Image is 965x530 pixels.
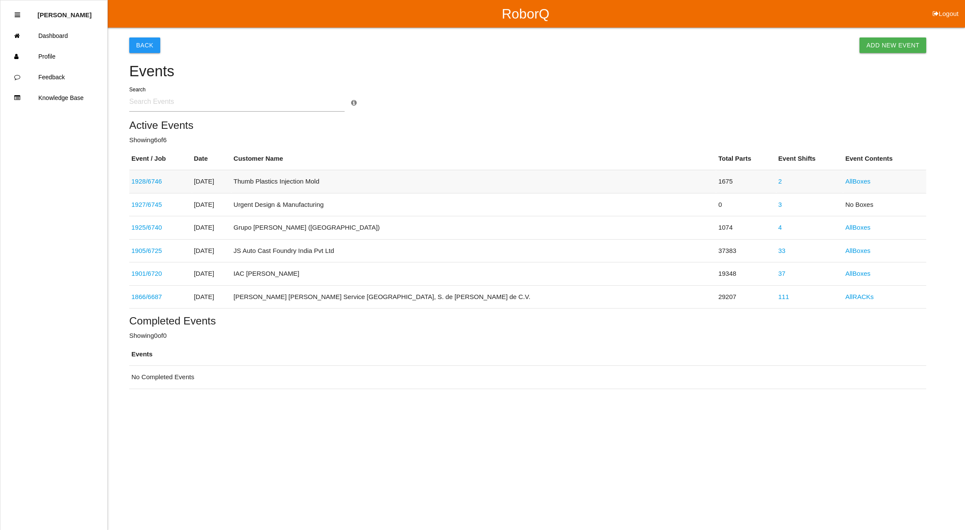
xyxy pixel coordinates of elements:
a: 1925/6740 [131,224,162,231]
a: AllBoxes [845,270,870,277]
td: JS Auto Cast Foundry India Pvt Ltd [231,239,716,262]
div: Close [15,5,20,25]
th: Customer Name [231,147,716,170]
td: 19348 [716,262,776,286]
td: [PERSON_NAME] [PERSON_NAME] Service [GEOGRAPHIC_DATA], S. de [PERSON_NAME] de C.V. [231,285,716,309]
input: Search Events [129,92,345,112]
a: 2 [778,178,782,185]
th: Date [192,147,231,170]
td: [DATE] [192,193,231,216]
a: Search Info [351,99,357,106]
p: Diana Harris [37,5,92,19]
a: 33 [778,247,786,254]
th: Event Contents [843,147,926,170]
a: 1927/6745 [131,201,162,208]
td: 37383 [716,239,776,262]
td: Grupo [PERSON_NAME] ([GEOGRAPHIC_DATA]) [231,216,716,240]
p: Showing 0 of 0 [129,331,926,341]
p: Showing 6 of 6 [129,135,926,145]
a: 4 [778,224,782,231]
label: Search [129,86,146,94]
td: 1074 [716,216,776,240]
a: 1928/6746 [131,178,162,185]
a: Profile [0,46,107,67]
a: AllBoxes [845,178,870,185]
a: 37 [778,270,786,277]
th: Events [129,343,926,366]
td: 1675 [716,170,776,193]
h5: Completed Events [129,315,926,327]
a: Add New Event [859,37,926,53]
h4: Events [129,63,926,80]
a: AllBoxes [845,224,870,231]
td: [DATE] [192,239,231,262]
td: [DATE] [192,285,231,309]
a: Dashboard [0,25,107,46]
a: Feedback [0,67,107,87]
td: Urgent Design & Manufacturing [231,193,716,216]
td: 29207 [716,285,776,309]
a: Knowledge Base [0,87,107,108]
td: IAC [PERSON_NAME] [231,262,716,286]
a: 1901/6720 [131,270,162,277]
td: [DATE] [192,216,231,240]
th: Total Parts [716,147,776,170]
a: 3 [778,201,782,208]
a: 111 [778,293,789,300]
td: [DATE] [192,170,231,193]
h5: Active Events [129,119,926,131]
td: 0 [716,193,776,216]
a: 1866/6687 [131,293,162,300]
td: Thumb Plastics Injection Mold [231,170,716,193]
a: 1905/6725 [131,247,162,254]
td: [DATE] [192,262,231,286]
th: Event / Job [129,147,192,170]
a: AllRACKs [845,293,874,300]
button: Back [129,37,160,53]
td: No Completed Events [129,366,926,389]
a: AllBoxes [845,247,870,254]
th: Event Shifts [776,147,844,170]
td: No Boxes [843,193,926,216]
